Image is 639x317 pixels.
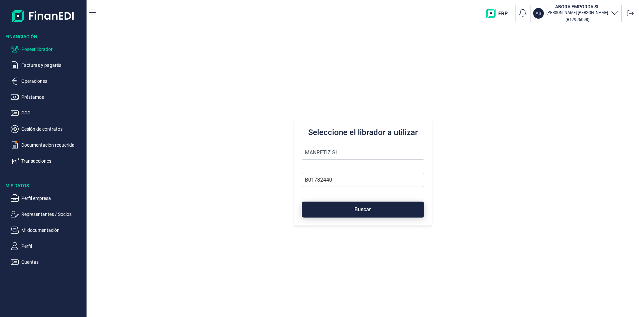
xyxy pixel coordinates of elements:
input: Busque por NIF [302,173,424,187]
span: Buscar [354,207,371,212]
h3: Seleccione el librador a utilizar [302,127,424,138]
button: Préstamos [11,93,84,101]
small: Copiar cif [565,17,589,22]
p: Facturas y pagarés [21,61,84,69]
button: Representantes / Socios [11,210,84,218]
p: AB [535,10,541,17]
button: PPP [11,109,84,117]
img: erp [486,9,513,18]
button: Documentación requerida [11,141,84,149]
button: Buscar [302,202,424,218]
h3: ABORA EMPORDA SL [546,3,608,10]
button: Mi documentación [11,226,84,234]
p: Perfil empresa [21,194,84,202]
p: [PERSON_NAME] [PERSON_NAME] [546,10,608,15]
p: Transacciones [21,157,84,165]
button: Operaciones [11,77,84,85]
p: Poseer librador [21,45,84,53]
input: Seleccione la razón social [302,146,424,160]
p: Préstamos [21,93,84,101]
button: Cuentas [11,258,84,266]
p: Cesión de contratos [21,125,84,133]
button: ABABORA EMPORDA SL[PERSON_NAME] [PERSON_NAME](B17926098) [533,3,619,23]
img: Logo de aplicación [12,5,75,27]
button: Transacciones [11,157,84,165]
button: Facturas y pagarés [11,61,84,69]
p: Perfil [21,242,84,250]
p: Cuentas [21,258,84,266]
p: Documentación requerida [21,141,84,149]
button: Cesión de contratos [11,125,84,133]
p: Operaciones [21,77,84,85]
button: Perfil [11,242,84,250]
button: Poseer librador [11,45,84,53]
p: Representantes / Socios [21,210,84,218]
button: Perfil empresa [11,194,84,202]
p: Mi documentación [21,226,84,234]
p: PPP [21,109,84,117]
